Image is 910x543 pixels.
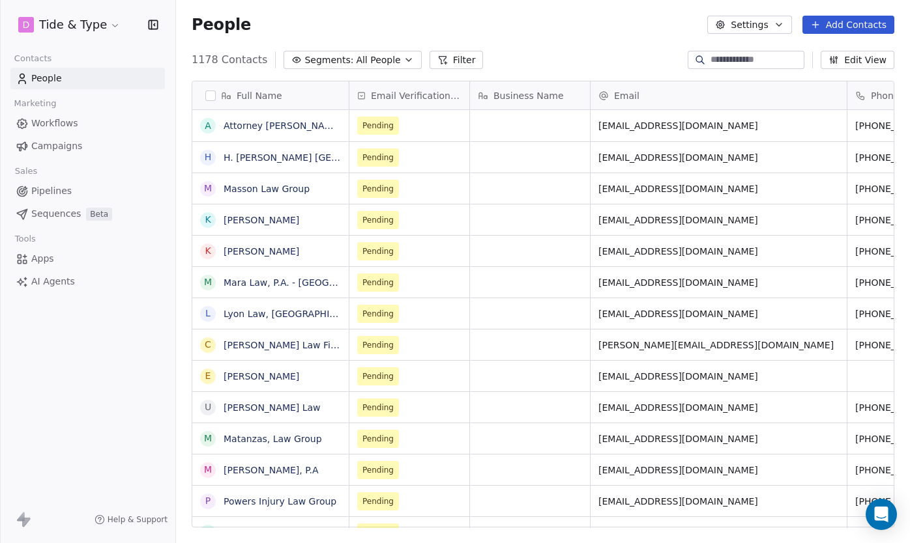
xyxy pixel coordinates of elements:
[95,514,168,525] a: Help & Support
[192,81,349,109] div: Full Name
[598,182,839,195] span: [EMAIL_ADDRESS][DOMAIN_NAME]
[8,49,57,68] span: Contacts
[362,370,394,383] span: Pending
[205,244,211,258] div: K
[204,275,212,289] div: M
[362,495,394,508] span: Pending
[192,15,251,35] span: People
[192,110,349,528] div: grid
[356,53,400,67] span: All People
[8,94,62,113] span: Marketing
[205,525,211,539] div: L
[224,434,322,444] a: Matanzas, Law Group
[707,16,791,34] button: Settings
[821,51,894,69] button: Edit View
[192,52,267,68] span: 1178 Contacts
[237,89,282,102] span: Full Name
[362,245,394,258] span: Pending
[224,371,299,382] a: [PERSON_NAME]
[866,499,897,530] div: Open Intercom Messenger
[598,151,839,164] span: [EMAIL_ADDRESS][DOMAIN_NAME]
[224,402,321,413] a: [PERSON_NAME] Law
[362,182,394,195] span: Pending
[598,307,839,320] span: [EMAIL_ADDRESS][DOMAIN_NAME]
[10,113,165,134] a: Workflows
[598,276,839,289] span: [EMAIL_ADDRESS][DOMAIN_NAME]
[39,16,107,33] span: Tide & Type
[205,494,211,508] div: P
[10,203,165,225] a: SequencesBeta
[349,81,469,109] div: Email Verification Status
[598,370,839,383] span: [EMAIL_ADDRESS][DOMAIN_NAME]
[362,526,394,539] span: Pending
[591,81,847,109] div: Email
[31,207,81,221] span: Sequences
[205,213,211,227] div: K
[362,401,394,414] span: Pending
[304,53,353,67] span: Segments:
[598,245,839,258] span: [EMAIL_ADDRESS][DOMAIN_NAME]
[224,309,368,319] a: Lyon Law, [GEOGRAPHIC_DATA]
[362,119,394,132] span: Pending
[224,465,318,475] a: [PERSON_NAME], P.A
[10,180,165,202] a: Pipelines
[362,276,394,289] span: Pending
[86,208,112,221] span: Beta
[362,339,394,352] span: Pending
[31,72,62,85] span: People
[598,339,839,352] span: [PERSON_NAME][EMAIL_ADDRESS][DOMAIN_NAME]
[10,248,165,270] a: Apps
[430,51,484,69] button: Filter
[470,81,590,109] div: Business Name
[224,527,362,538] a: Law Office of [PERSON_NAME]
[205,307,211,320] div: L
[598,495,839,508] span: [EMAIL_ADDRESS][DOMAIN_NAME]
[204,182,212,195] div: M
[371,89,462,102] span: Email Verification Status
[31,139,82,153] span: Campaigns
[9,161,43,181] span: Sales
[802,16,894,34] button: Add Contacts
[224,152,411,163] a: H. [PERSON_NAME] [GEOGRAPHIC_DATA]
[362,464,394,477] span: Pending
[31,275,75,288] span: AI Agents
[598,119,839,132] span: [EMAIL_ADDRESS][DOMAIN_NAME]
[614,89,639,102] span: Email
[224,277,433,288] a: Mara Law, P.A. - [GEOGRAPHIC_DATA] location
[10,68,165,89] a: People
[598,432,839,445] span: [EMAIL_ADDRESS][DOMAIN_NAME]
[224,496,336,507] a: Powers Injury Law Group
[204,463,212,477] div: M
[205,338,211,352] div: C
[31,117,78,130] span: Workflows
[493,89,564,102] span: Business Name
[362,151,394,164] span: Pending
[598,464,839,477] span: [EMAIL_ADDRESS][DOMAIN_NAME]
[23,18,30,31] span: D
[362,214,394,227] span: Pending
[205,400,211,414] div: U
[16,14,123,36] button: DTide & Type
[224,184,310,194] a: Masson Law Group
[205,119,211,133] div: A
[205,150,212,164] div: H
[224,246,299,257] a: [PERSON_NAME]
[10,271,165,292] a: AI Agents
[224,215,299,225] a: [PERSON_NAME]
[598,401,839,414] span: [EMAIL_ADDRESS][DOMAIN_NAME]
[9,229,41,249] span: Tools
[205,369,211,383] div: E
[362,307,394,320] span: Pending
[598,214,839,227] span: [EMAIL_ADDRESS][DOMAIN_NAME]
[204,432,212,445] div: M
[598,526,839,539] span: [EMAIL_ADDRESS][DOMAIN_NAME]
[10,135,165,157] a: Campaigns
[362,432,394,445] span: Pending
[224,120,583,131] a: Attorney [PERSON_NAME] [PERSON_NAME] | [GEOGRAPHIC_DATA], [US_STATE]
[224,340,343,350] a: [PERSON_NAME] Law Firm
[108,514,168,525] span: Help & Support
[31,252,54,266] span: Apps
[31,184,72,198] span: Pipelines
